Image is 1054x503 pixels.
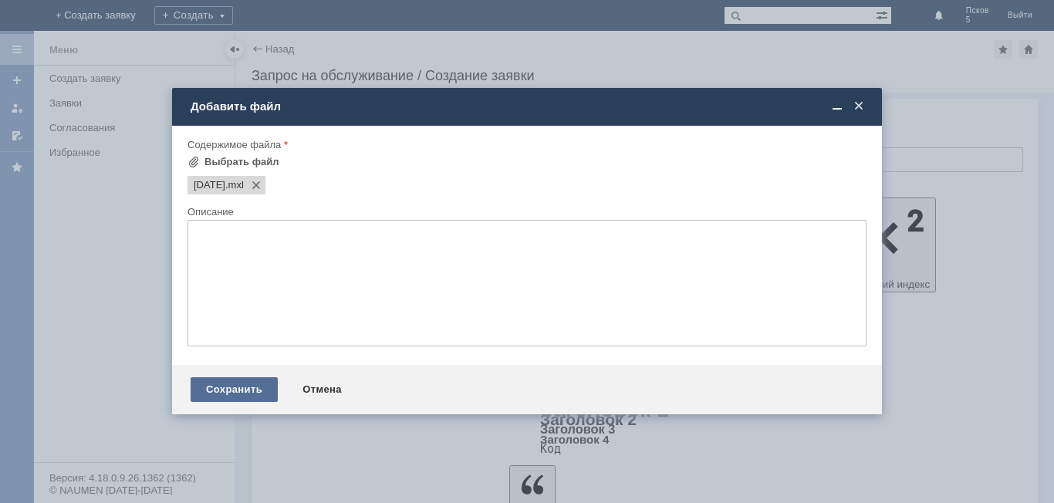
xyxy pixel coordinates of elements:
[194,179,225,191] span: 17.08.2025.mxl
[225,179,244,191] span: 17.08.2025.mxl
[187,207,863,217] div: Описание
[187,140,863,150] div: Содержимое файла
[191,100,867,113] div: Добавить файл
[851,100,867,113] span: Закрыть
[6,6,225,19] div: ДД! Удалите чек
[829,100,845,113] span: Свернуть (Ctrl + M)
[204,156,279,168] div: Выбрать файл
